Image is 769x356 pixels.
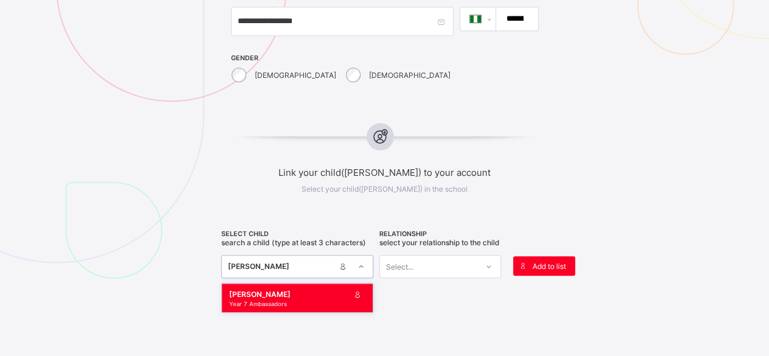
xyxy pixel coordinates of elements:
[229,288,350,301] div: [PERSON_NAME]
[255,71,336,80] label: [DEMOGRAPHIC_DATA]
[379,230,501,238] span: RELATIONSHIP
[533,262,566,271] span: Add to list
[231,54,453,62] span: GENDER
[386,255,413,278] div: Select...
[302,184,467,194] span: Select your child([PERSON_NAME]) in the school
[229,301,365,307] div: Year 7 Ambassadors
[369,71,450,80] label: [DEMOGRAPHIC_DATA]
[228,260,336,273] div: [PERSON_NAME]
[379,238,500,247] span: Select your relationship to the child
[192,167,577,178] span: Link your child([PERSON_NAME]) to your account
[221,230,373,238] span: SELECT CHILD
[221,238,366,247] span: Search a child (type at least 3 characters)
